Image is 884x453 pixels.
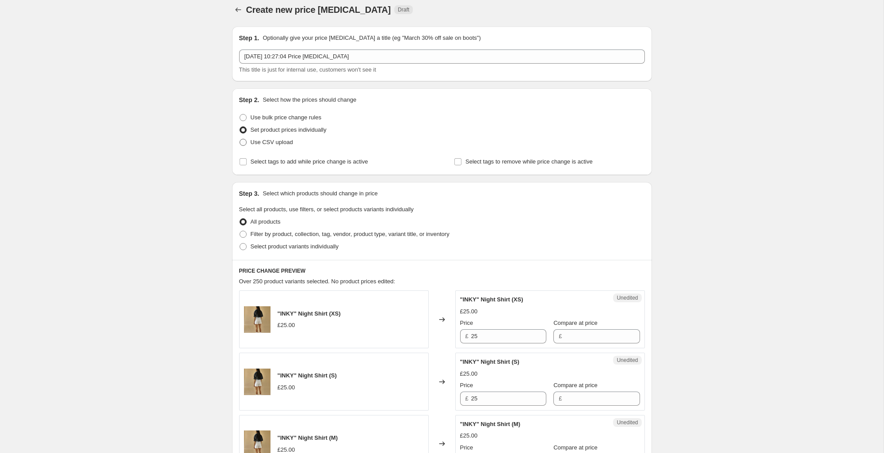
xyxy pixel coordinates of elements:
img: SS-20.7.214673_80x.jpg [244,306,271,333]
span: £ [559,333,562,339]
span: Over 250 product variants selected. No product prices edited: [239,278,395,285]
h6: PRICE CHANGE PREVIEW [239,267,645,274]
p: Optionally give your price [MEDICAL_DATA] a title (eg "March 30% off sale on boots") [263,34,480,42]
span: Draft [398,6,409,13]
span: "INKY" Night Shirt (S) [460,358,519,365]
h2: Step 1. [239,34,259,42]
div: £25.00 [460,431,478,440]
span: Filter by product, collection, tag, vendor, product type, variant title, or inventory [251,231,450,237]
span: Unedited [617,357,638,364]
span: £ [465,395,469,402]
p: Select how the prices should change [263,95,356,104]
div: £25.00 [460,307,478,316]
span: Create new price [MEDICAL_DATA] [246,5,391,15]
span: £ [559,395,562,402]
span: Select product variants individually [251,243,339,250]
p: Select which products should change in price [263,189,377,198]
span: Set product prices individually [251,126,327,133]
span: Use bulk price change rules [251,114,321,121]
span: "INKY" Night Shirt (M) [278,434,338,441]
span: Compare at price [553,320,598,326]
span: Select tags to add while price change is active [251,158,368,165]
span: Compare at price [553,444,598,451]
div: £25.00 [460,369,478,378]
img: SS-20.7.214673_80x.jpg [244,369,271,395]
span: Compare at price [553,382,598,388]
span: Price [460,444,473,451]
input: 30% off holiday sale [239,49,645,64]
span: All products [251,218,281,225]
button: Price change jobs [232,4,244,16]
span: Price [460,382,473,388]
span: This title is just for internal use, customers won't see it [239,66,376,73]
span: "INKY" Night Shirt (M) [460,421,521,427]
span: "INKY" Night Shirt (S) [278,372,337,379]
span: Unedited [617,294,638,301]
span: Use CSV upload [251,139,293,145]
div: £25.00 [278,383,295,392]
span: Unedited [617,419,638,426]
span: Select all products, use filters, or select products variants individually [239,206,414,213]
span: Price [460,320,473,326]
span: £ [465,333,469,339]
span: Select tags to remove while price change is active [465,158,593,165]
div: £25.00 [278,321,295,330]
span: "INKY" Night Shirt (XS) [278,310,341,317]
h2: Step 3. [239,189,259,198]
span: "INKY" Night Shirt (XS) [460,296,523,303]
h2: Step 2. [239,95,259,104]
